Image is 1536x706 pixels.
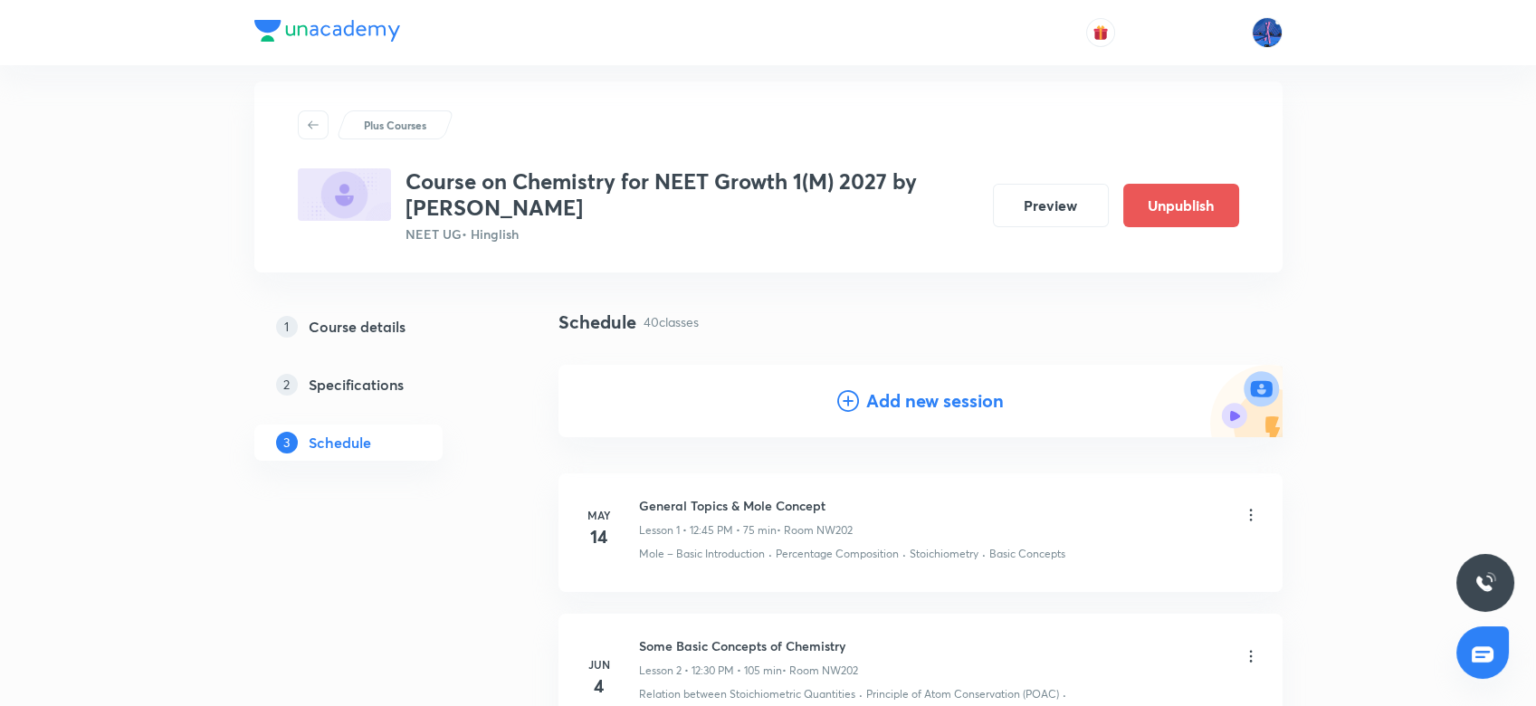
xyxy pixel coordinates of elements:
p: 1 [276,316,298,338]
a: 2Specifications [254,367,501,403]
p: Plus Courses [364,117,426,133]
button: Unpublish [1123,184,1239,227]
img: Add [1210,365,1283,437]
h4: 4 [581,673,617,700]
h5: Specifications [309,374,404,396]
p: NEET UG • Hinglish [405,224,978,243]
h3: Course on Chemistry for NEET Growth 1(M) 2027 by [PERSON_NAME] [405,168,978,221]
p: Stoichiometry [910,546,978,562]
p: Basic Concepts [989,546,1065,562]
h4: Schedule [558,309,636,336]
p: Lesson 2 • 12:30 PM • 105 min [639,663,782,679]
h6: Jun [581,656,617,673]
h6: May [581,507,617,523]
h6: General Topics & Mole Concept [639,496,853,515]
p: Relation between Stoichiometric Quantities [639,686,855,702]
img: ttu [1474,572,1496,594]
p: Lesson 1 • 12:45 PM • 75 min [639,522,777,539]
div: · [982,546,986,562]
div: · [768,546,772,562]
img: avatar [1092,24,1109,41]
p: Mole – Basic Introduction [639,546,765,562]
div: · [859,686,863,702]
p: • Room NW202 [777,522,853,539]
p: 2 [276,374,298,396]
img: 49D7F07D-31F1-476D-8308-45AEC13D19BC_plus.png [298,168,391,221]
button: Preview [993,184,1109,227]
h5: Schedule [309,432,371,453]
h5: Course details [309,316,405,338]
img: Company Logo [254,20,400,42]
img: Mahesh Bhat [1252,17,1283,48]
h6: Some Basic Concepts of Chemistry [639,636,858,655]
p: Principle of Atom Conservation (POAC) [866,686,1059,702]
h4: Add new session [866,387,1004,415]
div: · [1063,686,1066,702]
p: 3 [276,432,298,453]
h4: 14 [581,523,617,550]
button: avatar [1086,18,1115,47]
a: Company Logo [254,20,400,46]
p: 40 classes [644,312,699,331]
div: · [902,546,906,562]
a: 1Course details [254,309,501,345]
p: Percentage Composition [776,546,899,562]
p: • Room NW202 [782,663,858,679]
